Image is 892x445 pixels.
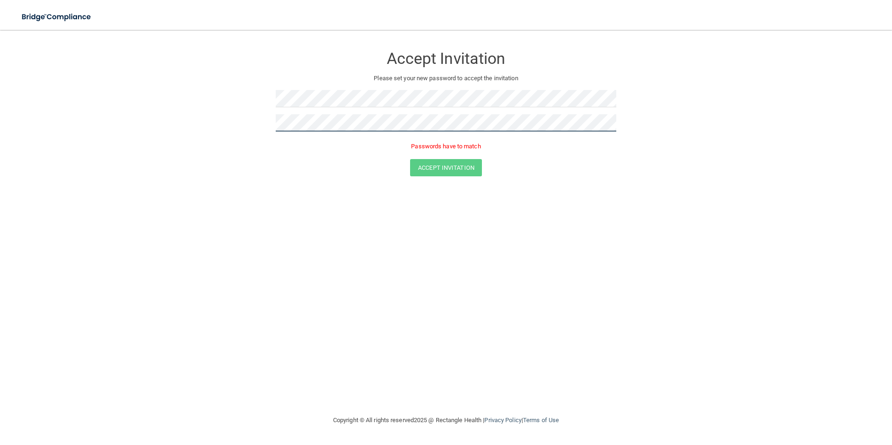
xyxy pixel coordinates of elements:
img: bridge_compliance_login_screen.278c3ca4.svg [14,7,100,27]
h3: Accept Invitation [276,50,616,67]
a: Terms of Use [523,417,559,424]
button: Accept Invitation [410,159,482,176]
p: Passwords have to match [276,141,616,152]
p: Please set your new password to accept the invitation [283,73,609,84]
div: Copyright © All rights reserved 2025 @ Rectangle Health | | [276,405,616,435]
iframe: Drift Widget Chat Controller [731,379,881,416]
a: Privacy Policy [484,417,521,424]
